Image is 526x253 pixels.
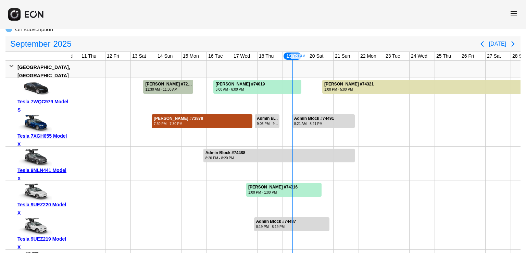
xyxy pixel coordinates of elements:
[17,235,68,251] div: Tesla 9UEZ219 Model X
[248,185,298,190] div: [PERSON_NAME] #74316
[143,78,193,94] div: Rented for 2 days by Jianzhuo Wu Current status is completed
[256,224,296,229] div: 8:19 PM - 8:19 PM
[359,52,378,60] div: 22 Mon
[17,132,68,148] div: Tesla 7XGH655 Model X
[80,52,98,60] div: 11 Thu
[215,82,265,87] div: [PERSON_NAME] #74019
[257,116,279,121] div: Admin Block #74297
[292,112,355,128] div: Rented for 3 days by Admin Block Current status is rental
[145,82,192,87] div: [PERSON_NAME] #72739
[506,37,520,51] button: Next page
[256,219,296,224] div: Admin Block #74487
[254,112,280,128] div: Rented for 1 days by Admin Block Current status is rental
[181,52,200,60] div: 15 Mon
[248,190,298,195] div: 1:00 PM - 1:00 PM
[9,37,52,51] span: September
[489,38,506,50] button: [DATE]
[215,87,265,92] div: 6:00 AM - 6:00 PM
[6,37,76,51] button: September2025
[17,80,52,97] img: car
[203,147,355,162] div: Rented for 6 days by Admin Block Current status is rental
[324,87,374,92] div: 1:00 PM - 5:00 PM
[205,150,246,156] div: Admin Block #74488
[17,63,70,80] div: [GEOGRAPHIC_DATA], [GEOGRAPHIC_DATA]
[17,218,52,235] img: car
[17,200,68,217] div: Tesla 9UEZ220 Model X
[17,149,52,166] img: car
[246,181,322,197] div: Rented for 3 days by Justin Liao Current status is rental
[254,215,330,231] div: Rented for 3 days by Admin Block Current status is rental
[232,52,251,60] div: 17 Wed
[460,52,475,60] div: 26 Fri
[52,37,73,51] span: 2025
[131,52,147,60] div: 13 Sat
[257,121,279,126] div: 9:06 PM - 9:06 PM
[294,121,334,126] div: 8:21 AM - 8:21 PM
[207,52,224,60] div: 16 Tue
[17,183,52,200] img: car
[410,52,429,60] div: 24 Wed
[145,87,192,92] div: 11:30 AM - 11:30 AM
[213,78,302,94] div: Rented for 4 days by Damian Boczek - Gawliczek Current status is rental
[324,82,374,87] div: [PERSON_NAME] #74321
[308,52,325,60] div: 20 Sat
[334,52,351,60] div: 21 Sun
[486,52,502,60] div: 27 Sat
[435,52,452,60] div: 25 Thu
[15,25,53,34] p: On subscription
[151,112,253,128] div: Rented for 4 days by breean young Current status is late
[205,156,246,161] div: 8:20 PM - 8:20 PM
[283,52,302,60] div: 19 Fri
[294,116,334,121] div: Admin Block #74491
[384,52,402,60] div: 23 Tue
[154,116,203,121] div: [PERSON_NAME] #73878
[17,166,68,183] div: Tesla 9NLN441 Model X
[105,52,121,60] div: 12 Fri
[510,9,518,18] span: menu
[154,121,203,126] div: 7:30 PM - 7:30 PM
[17,115,52,132] img: car
[475,37,489,51] button: Previous page
[258,52,275,60] div: 18 Thu
[17,97,68,114] div: Tesla 7WQC979 Model S
[156,52,174,60] div: 14 Sun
